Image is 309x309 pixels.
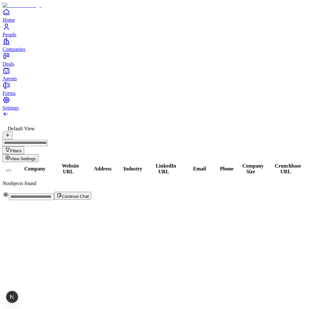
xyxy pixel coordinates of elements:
[123,166,142,171] span: Industry
[193,166,206,171] span: Email
[62,194,89,199] span: Continue Chat
[156,163,176,174] span: LinkedIn URL
[3,17,15,23] span: Home
[3,67,306,81] a: Agents
[275,163,301,174] span: Crunchbase URL
[94,166,112,171] span: Address
[3,90,16,96] span: Forms
[220,166,234,171] span: Phone
[3,47,25,52] span: Companies
[8,126,35,131] span: Default View
[3,76,17,81] span: Agents
[62,163,79,174] span: Website URL
[3,38,306,52] a: Companies
[3,191,306,200] div: Continue Chat
[3,3,42,8] img: Item Brain Logo
[3,181,306,186] p: No objects found
[3,96,306,111] a: Settings
[3,32,17,37] span: People
[3,23,306,37] a: People
[3,61,14,67] span: Deals
[3,154,38,162] button: View Settings
[3,146,24,154] button: Open natural language filter
[3,105,19,111] span: Settings
[3,52,306,67] a: Deals
[24,166,45,171] span: Company
[54,192,91,200] button: Continue Chat
[3,140,306,154] div: Open natural language filter
[10,156,36,161] span: View Settings
[3,8,306,23] a: Home
[242,163,264,174] span: Company Size
[3,82,306,96] a: Forms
